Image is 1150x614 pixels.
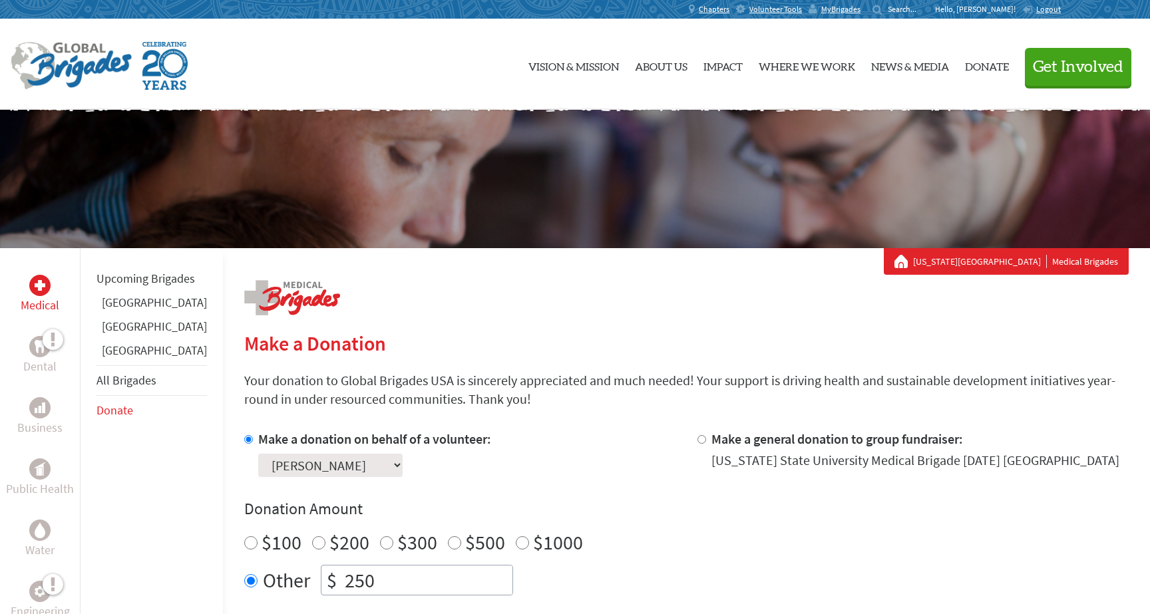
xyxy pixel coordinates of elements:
img: Engineering [35,586,45,597]
span: Volunteer Tools [749,4,802,15]
div: Business [29,397,51,418]
span: MyBrigades [821,4,861,15]
a: [GEOGRAPHIC_DATA] [102,319,207,334]
a: Impact [703,30,743,99]
a: Public HealthPublic Health [6,458,74,498]
label: $1000 [533,530,583,555]
p: Business [17,418,63,437]
li: Upcoming Brigades [96,264,207,293]
h4: Donation Amount [244,498,1129,520]
p: Public Health [6,480,74,498]
a: MedicalMedical [21,275,59,315]
p: Hello, [PERSON_NAME]! [935,4,1022,15]
a: All Brigades [96,373,156,388]
div: Dental [29,336,51,357]
img: Public Health [35,462,45,476]
label: $100 [262,530,301,555]
a: Where We Work [759,30,855,99]
a: Upcoming Brigades [96,271,195,286]
div: Engineering [29,581,51,602]
div: Medical [29,275,51,296]
span: Chapters [699,4,729,15]
a: Donate [965,30,1009,99]
a: [GEOGRAPHIC_DATA] [102,343,207,358]
a: News & Media [871,30,949,99]
label: Make a donation on behalf of a volunteer: [258,430,491,447]
a: About Us [635,30,687,99]
a: DentalDental [23,336,57,376]
li: Panama [96,341,207,365]
p: Water [25,541,55,559]
div: Water [29,520,51,541]
li: Donate [96,396,207,425]
input: Enter Amount [342,565,512,595]
h2: Make a Donation [244,331,1129,355]
a: BusinessBusiness [17,397,63,437]
img: logo-medical.png [244,280,340,315]
a: [GEOGRAPHIC_DATA] [102,295,207,310]
label: $500 [465,530,505,555]
span: Get Involved [1033,59,1123,75]
img: Business [35,402,45,413]
img: Dental [35,340,45,353]
a: WaterWater [25,520,55,559]
label: $200 [329,530,369,555]
p: Dental [23,357,57,376]
div: Medical Brigades [894,255,1118,268]
button: Get Involved [1025,48,1131,86]
img: Global Brigades Celebrating 20 Years [142,42,188,90]
img: Water [35,522,45,537]
div: $ [321,565,342,595]
li: Guatemala [96,317,207,341]
label: Make a general donation to group fundraiser: [711,430,963,447]
a: Donate [96,402,133,418]
a: Vision & Mission [528,30,619,99]
img: Medical [35,280,45,291]
img: Global Brigades Logo [11,42,132,90]
li: Ghana [96,293,207,317]
p: Your donation to Global Brigades USA is sincerely appreciated and much needed! Your support is dr... [244,371,1129,408]
input: Search... [888,4,926,14]
p: Medical [21,296,59,315]
label: $300 [397,530,437,555]
a: [US_STATE][GEOGRAPHIC_DATA] [913,255,1047,268]
li: All Brigades [96,365,207,396]
div: Public Health [29,458,51,480]
label: Other [263,565,310,595]
a: Logout [1022,4,1061,15]
div: [US_STATE] State University Medical Brigade [DATE] [GEOGRAPHIC_DATA] [711,451,1119,470]
span: Logout [1036,4,1061,14]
